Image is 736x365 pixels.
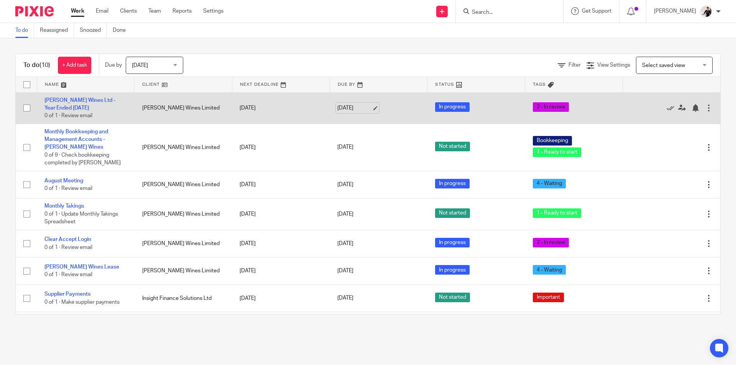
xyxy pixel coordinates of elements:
td: [PERSON_NAME] Wines Limited [135,124,232,171]
span: Not started [435,208,470,218]
span: Not started [435,293,470,302]
a: Clients [120,7,137,15]
span: 2 - In review [533,238,569,247]
span: 1 - Ready to start [533,208,581,218]
span: Not started [435,142,470,151]
td: Insight Finance Solutions Ltd [135,285,232,312]
span: [DATE] [337,296,353,301]
span: Bookkeeping [533,136,572,146]
a: [PERSON_NAME] Wines Lease [44,264,119,270]
img: Pixie [15,6,54,16]
span: (10) [39,62,50,68]
span: Filter [568,62,581,68]
span: [DATE] [337,241,353,246]
td: [PERSON_NAME] Wines Limited [135,92,232,124]
a: Team [148,7,161,15]
span: [DATE] [132,63,148,68]
span: View Settings [597,62,630,68]
td: [PERSON_NAME] Wines Limited [135,230,232,257]
a: Mark as done [667,104,678,112]
td: Buddy Ventures Ltd [135,312,232,339]
span: [DATE] [337,182,353,187]
a: Reassigned [40,23,74,38]
td: [DATE] [232,92,330,124]
td: [DATE] [232,312,330,339]
span: 0 of 1 · Update Monthly Takings Spreadsheet [44,211,118,225]
span: 0 of 1 · Make supplier payments [44,300,120,305]
span: 0 of 1 · Review email [44,186,92,191]
span: 0 of 1 · Review email [44,113,92,118]
span: Important [533,293,564,302]
td: [DATE] [232,230,330,257]
td: [PERSON_NAME] Wines Limited [135,198,232,230]
a: To do [15,23,34,38]
a: Clear Accept Login [44,237,91,242]
span: 0 of 1 · Review email [44,245,92,250]
span: [DATE] [337,268,353,273]
span: 4 - Waiting [533,179,566,188]
td: [PERSON_NAME] Wines Limited [135,171,232,198]
td: [DATE] [232,257,330,285]
span: In progress [435,238,470,247]
a: [PERSON_NAME] Wines Ltd - Year Ended [DATE] [44,98,115,111]
span: [DATE] [337,145,353,150]
span: 2 - In review [533,102,569,112]
a: Work [71,7,84,15]
a: August Meeting [44,178,83,183]
p: Due by [105,61,122,69]
a: Reports [172,7,192,15]
span: 1 - Ready to start [533,147,581,157]
td: [DATE] [232,198,330,230]
span: Select saved view [642,63,685,68]
td: [DATE] [232,285,330,312]
span: Get Support [582,8,611,14]
a: Supplier Payments [44,291,90,297]
a: Email [96,7,108,15]
a: Snoozed [80,23,107,38]
h1: To do [23,61,50,69]
img: AV307615.jpg [700,5,712,18]
td: [PERSON_NAME] Wines Limited [135,257,232,285]
p: [PERSON_NAME] [654,7,696,15]
span: 4 - Waiting [533,265,566,275]
a: Done [113,23,131,38]
a: Monthly Takings [44,203,84,209]
span: In progress [435,102,470,112]
td: [DATE] [232,171,330,198]
span: Tags [533,82,546,87]
a: + Add task [58,57,91,74]
span: In progress [435,179,470,188]
a: Settings [203,7,223,15]
span: [DATE] [337,211,353,217]
span: 0 of 1 · Review email [44,272,92,277]
a: Monthly Bookkeeping and Management Accounts - [PERSON_NAME] Wines [44,129,108,150]
span: 0 of 9 · Check bookkeeping completed by [PERSON_NAME] [44,152,121,166]
span: In progress [435,265,470,275]
input: Search [471,9,540,16]
td: [DATE] [232,124,330,171]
